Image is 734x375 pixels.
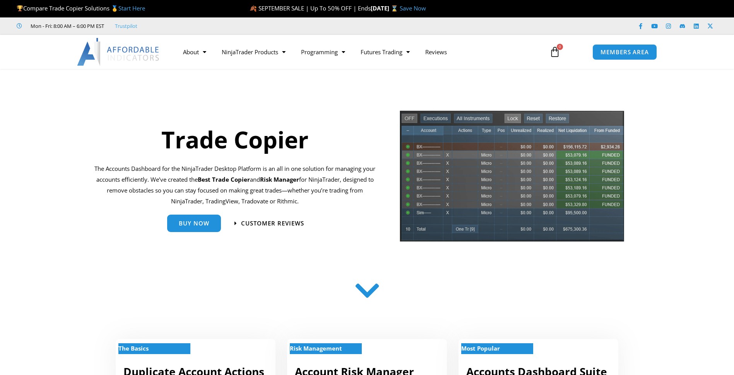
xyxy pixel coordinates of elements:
[290,344,342,352] strong: Risk Management
[353,43,417,61] a: Futures Trading
[94,163,376,206] p: The Accounts Dashboard for the NinjaTrader Desktop Platform is an all in one solution for managin...
[557,44,563,50] span: 0
[601,49,649,55] span: MEMBERS AREA
[250,4,371,12] span: 🍂 SEPTEMBER SALE | Up To 50% OFF | Ends
[260,175,299,183] strong: Risk Manager
[179,220,209,226] span: Buy Now
[77,38,160,66] img: LogoAI | Affordable Indicators – NinjaTrader
[118,4,145,12] a: Start Here
[94,123,376,156] h1: Trade Copier
[400,4,426,12] a: Save Now
[234,220,304,226] a: Customer Reviews
[175,43,214,61] a: About
[399,110,625,248] img: tradecopier | Affordable Indicators – NinjaTrader
[175,43,541,61] nav: Menu
[29,21,104,31] span: Mon - Fri: 8:00 AM – 6:00 PM EST
[371,4,400,12] strong: [DATE] ⌛
[198,175,250,183] b: Best Trade Copier
[461,344,500,352] strong: Most Popular
[241,220,304,226] span: Customer Reviews
[17,5,23,11] img: 🏆
[167,215,221,232] a: Buy Now
[115,21,137,31] a: Trustpilot
[293,43,353,61] a: Programming
[17,4,145,12] span: Compare Trade Copier Solutions 🥇
[118,344,149,352] strong: The Basics
[214,43,293,61] a: NinjaTrader Products
[592,44,657,60] a: MEMBERS AREA
[538,41,572,63] a: 0
[417,43,455,61] a: Reviews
